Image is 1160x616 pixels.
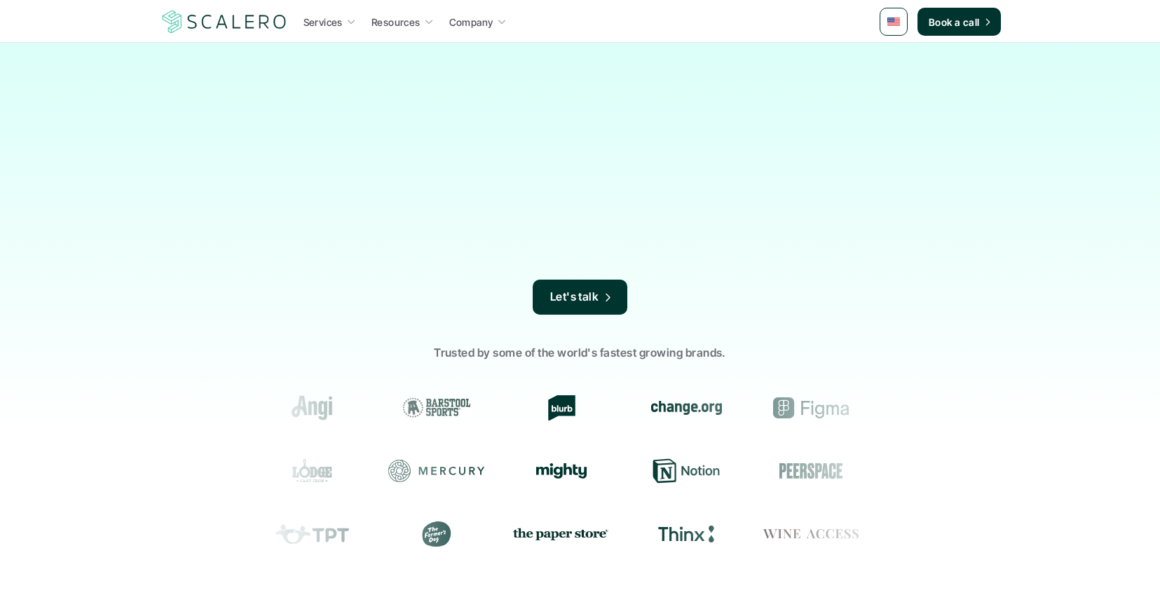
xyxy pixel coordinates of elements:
[638,395,735,420] div: change.org
[388,521,485,547] div: The Farmer's Dog
[264,521,360,547] div: Teachers Pay Teachers
[763,521,859,547] div: Wine Access
[513,463,610,479] div: Mighty Networks
[929,15,980,29] p: Book a call
[638,458,735,484] div: Notion
[513,395,610,420] div: Blurb
[763,395,859,420] div: Figma
[550,288,599,306] p: Let's talk
[160,9,289,34] a: Scalero company logo
[303,15,343,29] p: Services
[533,280,628,315] a: Let's talk
[887,458,984,484] div: Resy
[902,399,969,416] img: Groome
[353,193,808,273] p: From strategy to execution, we bring deep expertise in top lifecycle marketing platforms—[DOMAIN_...
[887,521,984,547] div: Prose
[763,458,859,484] div: Peerspace
[917,8,1001,36] a: Book a call
[388,395,485,420] div: Barstool
[449,15,493,29] p: Company
[388,458,485,484] div: Mercury
[371,15,421,29] p: Resources
[513,525,610,542] img: the paper store
[335,84,826,185] h1: The premier lifecycle marketing studio✨
[264,395,360,420] div: Angi
[638,521,735,547] div: Thinx
[160,8,289,35] img: Scalero company logo
[264,458,360,484] div: Lodge Cast Iron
